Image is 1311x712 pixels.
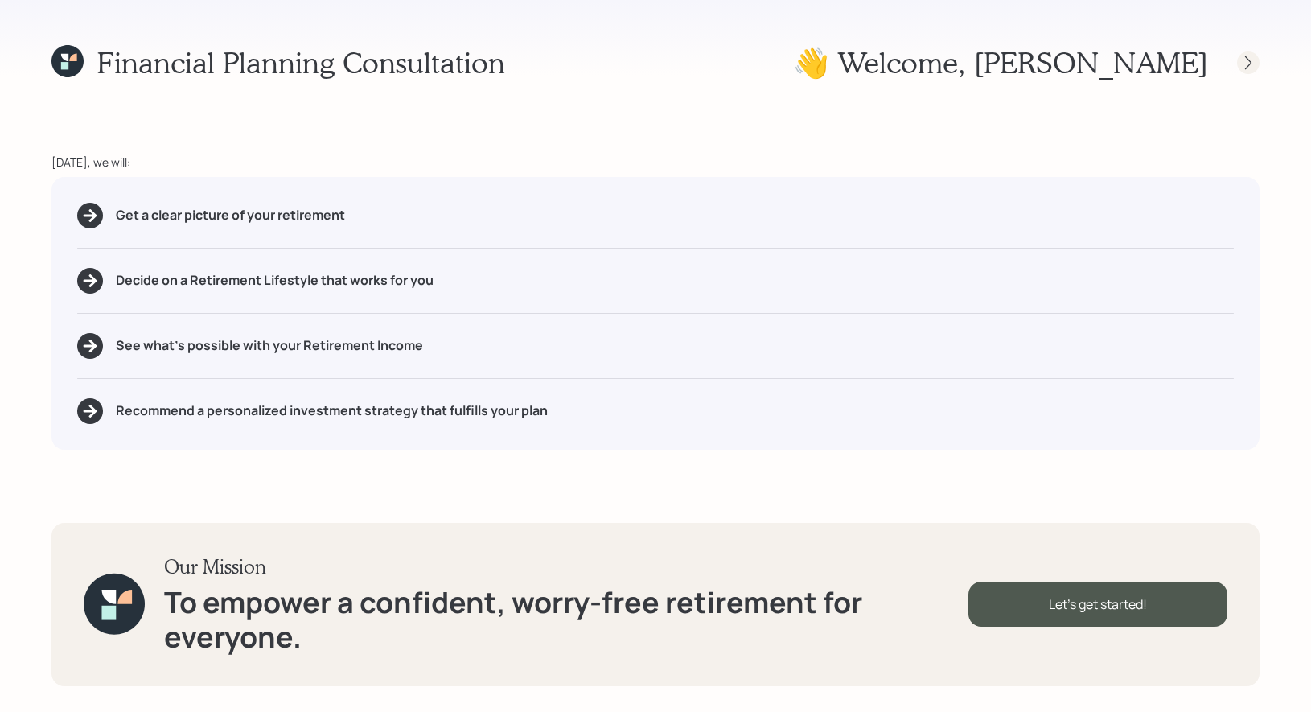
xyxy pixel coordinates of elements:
[164,585,968,654] h1: To empower a confident, worry-free retirement for everyone.
[968,582,1227,627] div: Let's get started!
[51,154,1260,171] div: [DATE], we will:
[793,45,1208,80] h1: 👋 Welcome , [PERSON_NAME]
[116,273,434,288] h5: Decide on a Retirement Lifestyle that works for you
[164,555,968,578] h3: Our Mission
[116,403,548,418] h5: Recommend a personalized investment strategy that fulfills your plan
[116,208,345,223] h5: Get a clear picture of your retirement
[97,45,505,80] h1: Financial Planning Consultation
[116,338,423,353] h5: See what's possible with your Retirement Income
